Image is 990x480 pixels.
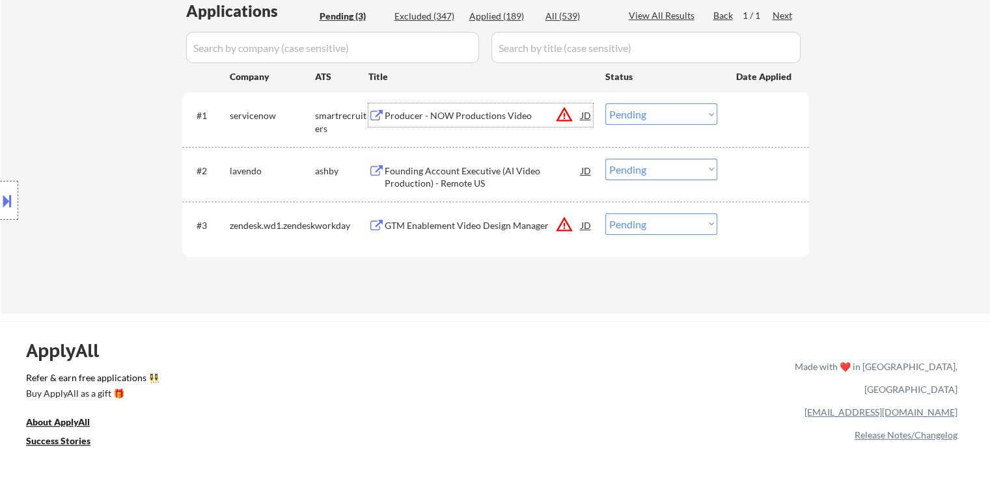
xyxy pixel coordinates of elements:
div: Made with ❤️ in [GEOGRAPHIC_DATA], [GEOGRAPHIC_DATA] [790,355,957,401]
a: [EMAIL_ADDRESS][DOMAIN_NAME] [804,407,957,418]
div: JD [580,103,593,127]
a: Buy ApplyAll as a gift 🎁 [26,387,156,403]
div: Next [773,9,793,22]
div: Status [605,64,717,88]
div: Company [230,70,315,83]
div: JD [580,213,593,237]
div: Date Applied [736,70,793,83]
div: zendesk.wd1.zendesk [230,219,315,232]
div: workday [315,219,368,232]
div: Buy ApplyAll as a gift 🎁 [26,389,156,398]
div: Applications [186,3,315,19]
div: servicenow [230,109,315,122]
button: warning_amber [555,215,573,233]
button: warning_amber [555,105,573,124]
div: All (539) [545,10,611,23]
div: Founding Account Executive (AI Video Production) - Remote US [385,165,581,190]
div: JD [580,159,593,182]
a: Refer & earn free applications 👯‍♀️ [26,373,523,387]
a: Success Stories [26,434,108,451]
div: Back [713,9,734,22]
u: Success Stories [26,435,90,446]
u: About ApplyAll [26,416,90,427]
a: About ApplyAll [26,416,108,432]
div: 1 / 1 [743,9,773,22]
div: Applied (189) [469,10,534,23]
div: smartrecruiters [315,109,368,135]
input: Search by company (case sensitive) [186,32,479,63]
div: Producer - NOW Productions Video [385,109,581,122]
div: Pending (3) [320,10,385,23]
div: Title [368,70,593,83]
div: ATS [315,70,368,83]
div: ApplyAll [26,340,114,362]
input: Search by title (case sensitive) [491,32,801,63]
div: ashby [315,165,368,178]
div: View All Results [629,9,698,22]
div: GTM Enablement Video Design Manager [385,219,581,232]
a: Release Notes/Changelog [855,429,957,440]
div: Excluded (347) [394,10,460,23]
div: lavendo [230,165,315,178]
